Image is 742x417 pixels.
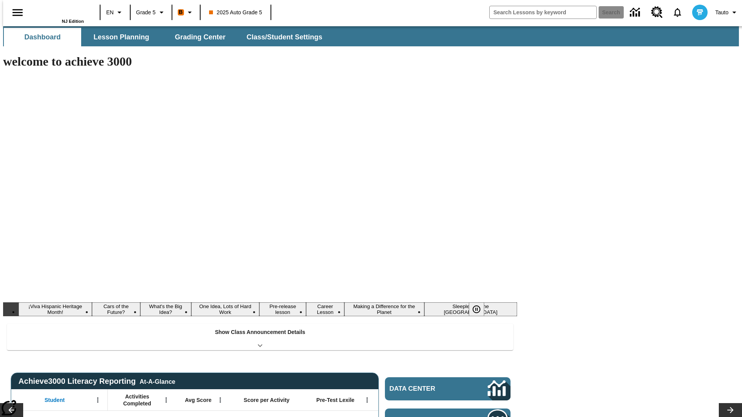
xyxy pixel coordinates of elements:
button: Select a new avatar [688,2,712,22]
div: SubNavbar [3,28,329,46]
button: Slide 3 What's the Big Idea? [140,302,191,316]
a: Home [34,3,84,19]
span: Class/Student Settings [247,33,322,42]
span: Dashboard [24,33,61,42]
button: Lesson Planning [83,28,160,46]
button: Slide 7 Making a Difference for the Planet [344,302,424,316]
span: Data Center [390,385,462,393]
span: Lesson Planning [94,33,149,42]
button: Grading Center [162,28,239,46]
button: Open Menu [92,394,104,406]
button: Slide 1 ¡Viva Hispanic Heritage Month! [19,302,92,316]
div: Show Class Announcement Details [7,324,513,350]
button: Slide 8 Sleepless in the Animal Kingdom [424,302,517,316]
button: Boost Class color is orange. Change class color [175,5,197,19]
input: search field [490,6,596,19]
span: NJ Edition [62,19,84,24]
a: Data Center [625,2,647,23]
span: Avg Score [185,397,211,403]
button: Pause [469,302,484,316]
span: Tauto [715,8,728,17]
button: Slide 4 One Idea, Lots of Hard Work [191,302,260,316]
a: Resource Center, Will open in new tab [647,2,667,23]
span: Achieve3000 Literacy Reporting [19,377,175,386]
button: Dashboard [4,28,81,46]
button: Slide 5 Pre-release lesson [259,302,306,316]
button: Class/Student Settings [240,28,328,46]
a: Data Center [385,377,511,400]
span: Pre-Test Lexile [317,397,355,403]
div: Home [34,3,84,24]
span: Grading Center [175,33,225,42]
button: Grade: Grade 5, Select a grade [133,5,169,19]
h1: welcome to achieve 3000 [3,54,517,69]
div: Pause [469,302,492,316]
img: avatar image [692,5,708,20]
a: Notifications [667,2,688,22]
span: Grade 5 [136,8,156,17]
span: EN [106,8,114,17]
span: Student [44,397,65,403]
button: Open side menu [6,1,29,24]
p: Show Class Announcement Details [215,328,305,336]
button: Open Menu [214,394,226,406]
span: 2025 Auto Grade 5 [209,8,262,17]
span: Score per Activity [244,397,290,403]
button: Lesson carousel, Next [719,403,742,417]
button: Open Menu [361,394,373,406]
div: SubNavbar [3,26,739,46]
button: Profile/Settings [712,5,742,19]
button: Open Menu [160,394,172,406]
span: Activities Completed [112,393,163,407]
button: Slide 6 Career Lesson [306,302,344,316]
button: Slide 2 Cars of the Future? [92,302,140,316]
span: B [179,7,183,17]
div: At-A-Glance [140,377,175,385]
button: Language: EN, Select a language [103,5,128,19]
